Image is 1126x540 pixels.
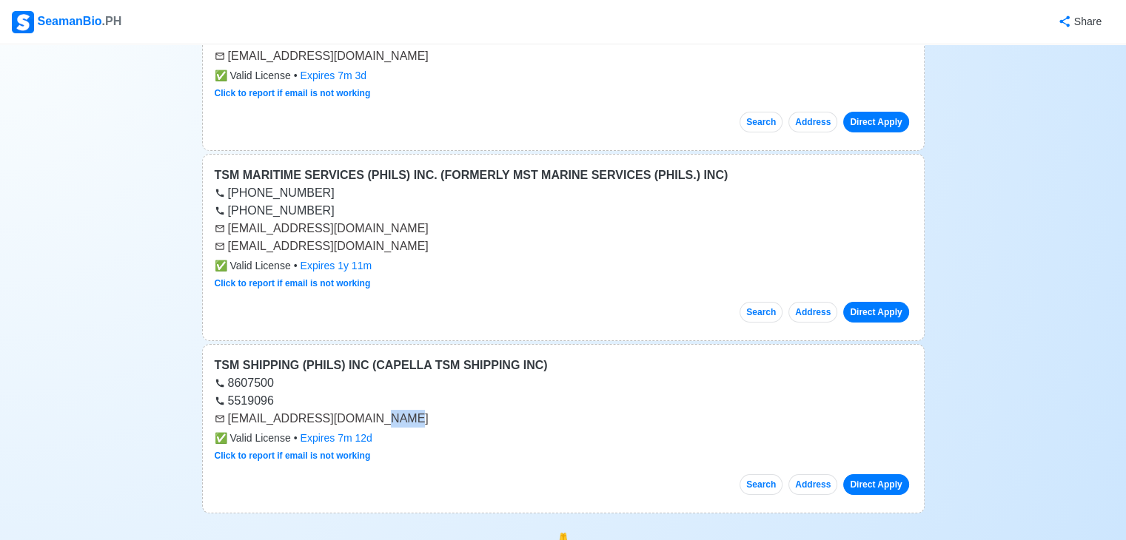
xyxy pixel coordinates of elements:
div: SeamanBio [12,11,121,33]
span: Valid License [215,431,291,446]
span: .PH [102,15,122,27]
div: [EMAIL_ADDRESS][DOMAIN_NAME] [215,237,912,255]
button: Search [740,474,782,495]
a: [PHONE_NUMBER] [215,204,335,217]
div: • [215,68,912,84]
a: Direct Apply [843,302,908,323]
img: Logo [12,11,34,33]
div: Expires 1y 11m [301,258,372,274]
span: Valid License [215,68,291,84]
a: Click to report if email is not working [215,88,371,98]
div: [EMAIL_ADDRESS][DOMAIN_NAME] [215,220,912,237]
a: 5519096 [215,394,274,407]
button: Address [788,474,837,495]
div: [EMAIL_ADDRESS][DOMAIN_NAME] [215,47,912,65]
span: check [215,70,227,81]
a: Click to report if email is not working [215,450,371,461]
a: [PHONE_NUMBER] [215,186,335,199]
span: check [215,260,227,271]
div: • [215,258,912,274]
button: Share [1043,7,1114,36]
a: Direct Apply [843,474,908,495]
div: Expires 7m 12d [301,431,372,446]
button: Search [740,302,782,323]
span: check [215,432,227,444]
div: • [215,431,912,446]
div: TSM MARITIME SERVICES (PHILS) INC. (FORMERLY MST MARINE SERVICES (PHILS.) INC) [215,166,912,184]
div: Expires 7m 3d [301,68,367,84]
button: Address [788,302,837,323]
button: Search [740,112,782,132]
div: [EMAIL_ADDRESS][DOMAIN_NAME] [215,410,912,428]
span: Valid License [215,258,291,274]
a: Direct Apply [843,112,908,132]
a: 8607500 [215,377,274,389]
a: Click to report if email is not working [215,278,371,288]
div: TSM SHIPPING (PHILS) INC (CAPELLA TSM SHIPPING INC) [215,357,912,374]
button: Address [788,112,837,132]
